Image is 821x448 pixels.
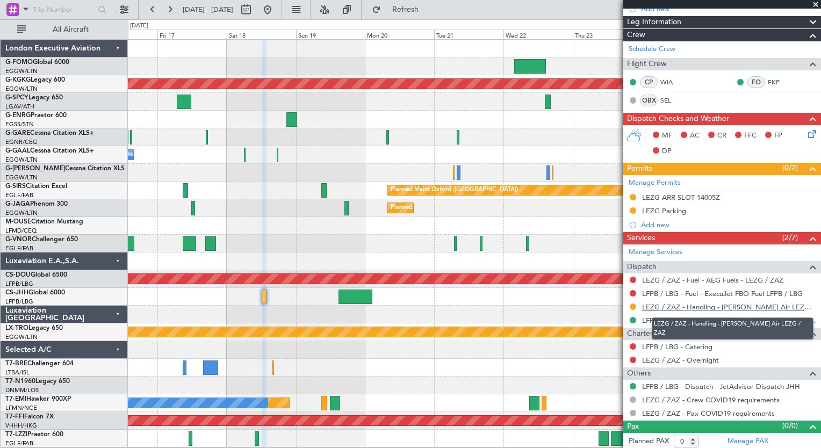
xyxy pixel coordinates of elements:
[629,44,675,55] a: Schedule Crew
[5,130,94,136] a: G-GARECessna Citation XLS+
[5,244,33,252] a: EGLF/FAB
[641,220,816,229] div: Add new
[5,272,67,278] a: CS-DOUGlobal 6500
[5,59,33,66] span: G-FOMO
[5,191,33,199] a: EGLF/FAB
[627,232,655,244] span: Services
[642,342,712,351] a: LFPB / LBG - Catering
[642,356,719,365] a: LEZG / ZAZ - Overnight
[747,76,765,88] div: FO
[5,431,27,438] span: T7-LZZI
[5,219,83,225] a: M-OUSECitation Mustang
[627,328,653,340] span: Charter
[5,422,37,430] a: VHHH/HKG
[391,182,518,198] div: Planned Maint Oxford ([GEOGRAPHIC_DATA])
[5,333,38,341] a: EGGW/LTN
[728,436,768,447] a: Manage PAX
[5,77,65,83] a: G-KGKGLegacy 600
[5,272,31,278] span: CS-DOU
[627,367,651,380] span: Others
[434,30,503,39] div: Tue 21
[5,236,78,243] a: G-VNORChallenger 650
[627,421,639,433] span: Pax
[5,290,28,296] span: CS-JHH
[642,382,800,391] a: LFPB / LBG - Dispatch - JetAdvisor Dispatch JHH
[5,103,34,111] a: LGAV/ATH
[642,206,686,215] div: LEZG Parking
[5,236,32,243] span: G-VNOR
[5,298,33,306] a: LFPB/LBG
[5,95,28,101] span: G-SPCY
[642,395,780,404] a: LEZG / ZAZ - Crew COVID19 requirements
[5,148,94,154] a: G-GAALCessna Citation XLS+
[5,396,71,402] a: T7-EMIHawker 900XP
[642,316,816,325] a: LFPB / LBG - Handling - ExecuJet (for CS-JHH only) LFPB / LBG
[627,58,667,70] span: Flight Crew
[391,200,560,216] div: Planned Maint [GEOGRAPHIC_DATA] ([GEOGRAPHIC_DATA])
[662,131,672,141] span: MF
[111,147,155,163] div: A/C Unavailable
[365,30,434,39] div: Mon 20
[640,95,658,106] div: OBX
[5,431,63,438] a: T7-LZZIPraetor 600
[660,96,685,105] a: SEL
[573,30,642,39] div: Thu 23
[5,414,24,420] span: T7-FFI
[503,30,573,39] div: Wed 22
[296,30,365,39] div: Sun 19
[5,396,26,402] span: T7-EMI
[5,130,30,136] span: G-GARE
[5,209,38,217] a: EGGW/LTN
[782,420,798,431] span: (0/0)
[627,163,652,175] span: Permits
[367,1,431,18] button: Refresh
[130,21,148,31] div: [DATE]
[642,289,803,298] a: LFPB / LBG - Fuel - ExecuJet FBO Fuel LFPB / LBG
[627,261,657,273] span: Dispatch
[5,378,35,385] span: T7-N1960
[774,131,782,141] span: FP
[629,247,682,258] a: Manage Services
[5,201,30,207] span: G-JAGA
[642,409,775,418] a: LEZG / ZAZ - Pax COVID19 requirements
[12,21,117,38] button: All Aircraft
[5,360,74,367] a: T7-BREChallenger 604
[5,280,33,288] a: LFPB/LBG
[5,404,37,412] a: LFMN/NCE
[5,165,125,172] a: G-[PERSON_NAME]Cessna Citation XLS
[157,30,227,39] div: Fri 17
[5,183,26,190] span: G-SIRS
[5,85,38,93] a: EGGW/LTN
[5,219,31,225] span: M-OUSE
[5,386,39,394] a: DNMM/LOS
[5,325,28,331] span: LX-TRO
[642,302,816,312] a: LEZG / ZAZ - Handling - [PERSON_NAME] Air LEZG / ZAZ
[660,77,685,87] a: WIA
[5,368,30,377] a: LTBA/ISL
[5,77,31,83] span: G-KGKG
[5,183,67,190] a: G-SIRSCitation Excel
[629,436,669,447] label: Planned PAX
[640,76,658,88] div: CP
[5,165,65,172] span: G-[PERSON_NAME]
[627,29,645,41] span: Crew
[5,67,38,75] a: EGGW/LTN
[5,156,38,164] a: EGGW/LTN
[782,232,798,243] span: (2/7)
[642,276,783,285] a: LEZG / ZAZ - Fuel - AEG Fuels - LEZG / ZAZ
[5,439,33,447] a: EGLF/FAB
[768,77,792,87] a: FKP
[642,193,720,202] div: LEZG ARR SLOT 14005Z
[5,59,69,66] a: G-FOMOGlobal 6000
[5,414,54,420] a: T7-FFIFalcon 7X
[5,174,38,182] a: EGGW/LTN
[383,6,428,13] span: Refresh
[5,378,70,385] a: T7-N1960Legacy 650
[641,4,816,13] div: Add new
[5,120,34,128] a: EGSS/STN
[652,317,813,339] div: LEZG / ZAZ - Handling - [PERSON_NAME] Air LEZG / ZAZ
[629,178,681,189] a: Manage Permits
[5,148,30,154] span: G-GAAL
[5,112,31,119] span: G-ENRG
[5,112,67,119] a: G-ENRGPraetor 600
